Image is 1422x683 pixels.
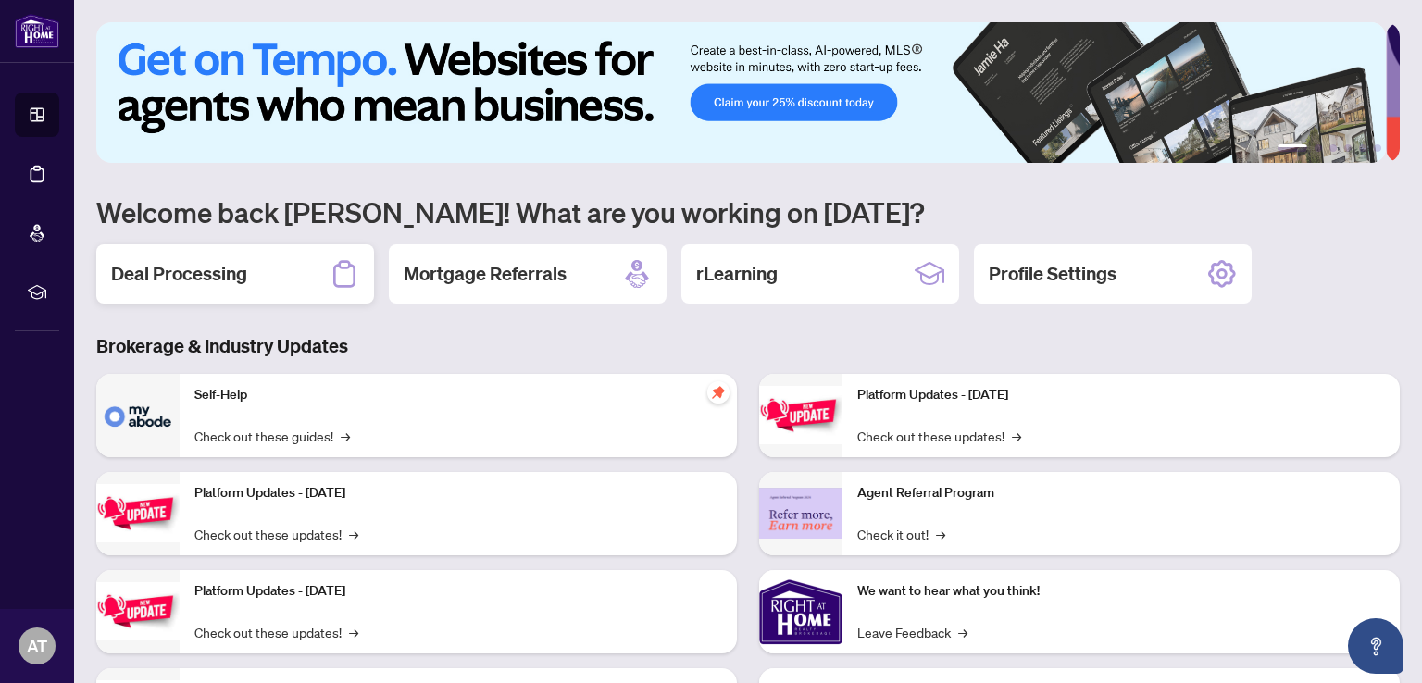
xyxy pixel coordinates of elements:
img: Platform Updates - June 23, 2025 [759,386,842,444]
p: Platform Updates - [DATE] [857,385,1385,405]
span: → [958,622,967,642]
button: 3 [1329,144,1337,152]
span: → [1012,426,1021,446]
img: Platform Updates - July 21, 2025 [96,582,180,640]
button: Open asap [1348,618,1403,674]
h3: Brokerage & Industry Updates [96,333,1400,359]
a: Leave Feedback→ [857,622,967,642]
h2: Profile Settings [989,261,1116,287]
span: → [936,524,945,544]
a: Check out these updates!→ [194,524,358,544]
p: Platform Updates - [DATE] [194,581,722,602]
h2: rLearning [696,261,778,287]
a: Check out these updates!→ [857,426,1021,446]
span: → [349,524,358,544]
img: logo [15,14,59,48]
span: AT [27,633,47,659]
p: Agent Referral Program [857,483,1385,503]
h2: Mortgage Referrals [404,261,567,287]
button: 4 [1344,144,1352,152]
p: We want to hear what you think! [857,581,1385,602]
img: Platform Updates - September 16, 2025 [96,484,180,542]
p: Platform Updates - [DATE] [194,483,722,503]
h2: Deal Processing [111,261,247,287]
button: 2 [1315,144,1322,152]
span: → [341,426,350,446]
h1: Welcome back [PERSON_NAME]! What are you working on [DATE]? [96,194,1400,230]
a: Check out these updates!→ [194,622,358,642]
span: pushpin [707,381,730,404]
img: Self-Help [96,374,180,457]
a: Check it out!→ [857,524,945,544]
button: 5 [1359,144,1366,152]
img: We want to hear what you think! [759,570,842,653]
img: Agent Referral Program [759,488,842,539]
a: Check out these guides!→ [194,426,350,446]
p: Self-Help [194,385,722,405]
span: → [349,622,358,642]
button: 1 [1278,144,1307,152]
img: Slide 0 [96,22,1386,163]
button: 6 [1374,144,1381,152]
